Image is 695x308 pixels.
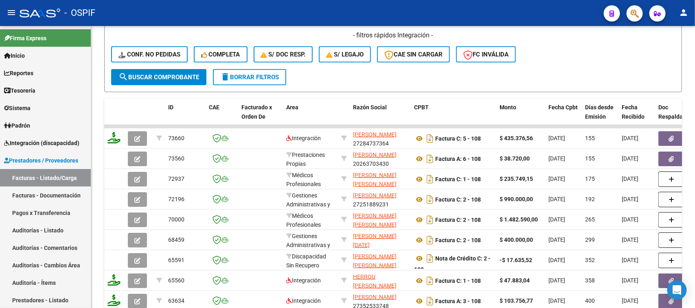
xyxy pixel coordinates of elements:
[165,99,206,134] datatable-header-cell: ID
[286,192,330,217] span: Gestiones Administrativas y Otros
[548,196,565,202] span: [DATE]
[353,171,408,188] div: 20959521248
[168,277,184,284] span: 65560
[425,234,435,247] i: Descargar documento
[353,104,387,111] span: Razón Social
[425,213,435,226] i: Descargar documento
[435,298,481,304] strong: Factura A: 3 - 108
[118,51,180,58] span: Conf. no pedidas
[4,139,79,147] span: Integración (discapacidad)
[201,51,240,58] span: Completa
[500,104,516,111] span: Monto
[168,135,184,141] span: 73660
[168,155,184,162] span: 73560
[350,99,411,134] datatable-header-cell: Razón Social
[111,31,675,40] h4: - filtros rápidos Integración -
[168,297,184,304] span: 63634
[241,104,272,120] span: Facturado x Orden De
[425,152,435,165] i: Descargar documento
[286,213,321,228] span: Médicos Profesionales
[377,46,450,63] button: CAE SIN CARGAR
[353,233,397,249] span: [PERSON_NAME][DATE]
[585,155,595,162] span: 155
[435,196,481,203] strong: Factura C: 2 - 108
[111,69,206,85] button: Buscar Comprobante
[548,155,565,162] span: [DATE]
[622,155,638,162] span: [DATE]
[658,104,695,120] span: Doc Respaldatoria
[585,135,595,141] span: 155
[326,51,364,58] span: S/ legajo
[353,130,408,147] div: 27284737364
[548,297,565,304] span: [DATE]
[4,34,46,43] span: Firma Express
[319,46,371,63] button: S/ legajo
[213,69,286,85] button: Borrar Filtros
[286,277,321,284] span: Integración
[622,257,638,263] span: [DATE]
[168,257,184,263] span: 65591
[618,99,655,134] datatable-header-cell: Fecha Recibido
[353,252,408,269] div: 27314681016
[548,104,578,111] span: Fecha Cpbt
[500,257,532,263] strong: -$ 17.635,52
[463,51,509,58] span: FC Inválida
[548,277,565,284] span: [DATE]
[4,69,33,78] span: Reportes
[194,46,248,63] button: Completa
[548,236,565,243] span: [DATE]
[585,297,595,304] span: 400
[585,196,595,202] span: 192
[622,176,638,182] span: [DATE]
[435,237,481,243] strong: Factura C: 2 - 108
[4,156,78,165] span: Prestadores / Proveedores
[622,277,638,284] span: [DATE]
[679,8,688,17] mat-icon: person
[667,280,687,300] div: Open Intercom Messenger
[435,135,481,142] strong: Factura C: 5 - 108
[435,176,481,182] strong: Factura C: 1 - 108
[286,104,298,111] span: Area
[585,176,595,182] span: 175
[548,257,565,263] span: [DATE]
[500,277,530,284] strong: $ 47.883,04
[353,272,408,289] div: 20389930629
[622,135,638,141] span: [DATE]
[286,152,325,167] span: Prestaciones Propias
[384,51,443,58] span: CAE SIN CARGAR
[585,236,595,243] span: 299
[585,257,595,263] span: 352
[353,152,397,158] span: [PERSON_NAME]
[206,99,238,134] datatable-header-cell: CAE
[353,253,397,269] span: [PERSON_NAME] [PERSON_NAME]
[353,191,408,208] div: 27251889231
[425,132,435,145] i: Descargar documento
[353,150,408,167] div: 20263703430
[585,216,595,223] span: 265
[585,104,614,120] span: Días desde Emisión
[425,274,435,287] i: Descargar documento
[500,297,533,304] strong: $ 103.756,77
[261,51,306,58] span: S/ Doc Resp.
[353,232,408,249] div: 20241241077
[582,99,618,134] datatable-header-cell: Días desde Emisión
[118,74,199,81] span: Buscar Comprobante
[353,172,397,188] span: [PERSON_NAME] [PERSON_NAME]
[500,216,538,223] strong: $ 1.482.590,00
[435,156,481,162] strong: Factura A: 6 - 108
[168,176,184,182] span: 72937
[435,217,481,223] strong: Factura C: 2 - 108
[456,46,516,63] button: FC Inválida
[622,297,638,304] span: [DATE]
[286,135,321,141] span: Integración
[500,155,530,162] strong: $ 38.720,00
[425,193,435,206] i: Descargar documento
[622,236,638,243] span: [DATE]
[220,72,230,82] mat-icon: delete
[585,277,595,284] span: 358
[238,99,283,134] datatable-header-cell: Facturado x Orden De
[353,213,397,228] span: [PERSON_NAME] [PERSON_NAME]
[254,46,313,63] button: S/ Doc Resp.
[548,135,565,141] span: [DATE]
[500,236,533,243] strong: $ 400.000,00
